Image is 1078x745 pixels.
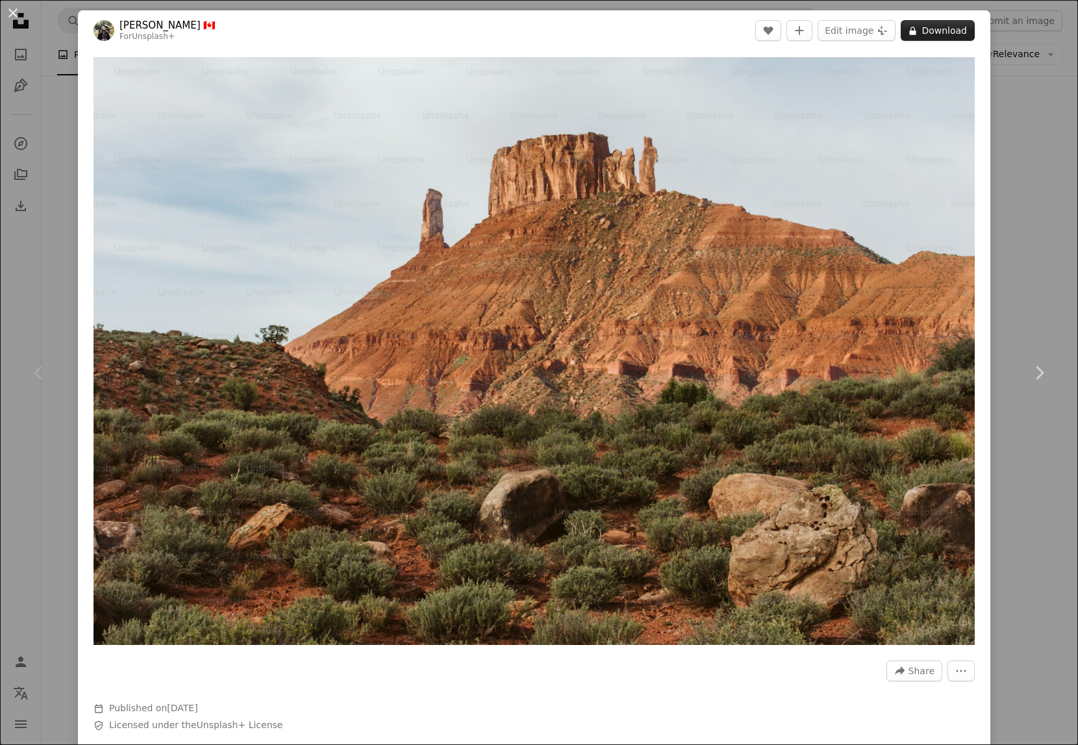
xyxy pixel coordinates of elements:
button: Share this image [886,661,942,681]
div: For [119,32,216,42]
span: Published on [109,703,198,713]
a: Unsplash+ [132,32,175,41]
span: Licensed under the [109,719,282,732]
a: Unsplash+ License [197,720,283,730]
img: a large rock formation in the middle of a desert [94,57,975,645]
time: February 6, 2023 at 5:41:04 AM CST [167,703,197,713]
span: Share [909,661,934,681]
a: Next [1000,310,1078,435]
button: Download [901,20,975,41]
a: [PERSON_NAME] 🇨🇦 [119,19,216,32]
button: Like [755,20,781,41]
button: More Actions [947,661,975,681]
button: Edit image [818,20,896,41]
button: Zoom in on this image [94,57,975,645]
img: Go to Jason Hawke 🇨🇦's profile [94,20,114,41]
button: Add to Collection [786,20,812,41]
